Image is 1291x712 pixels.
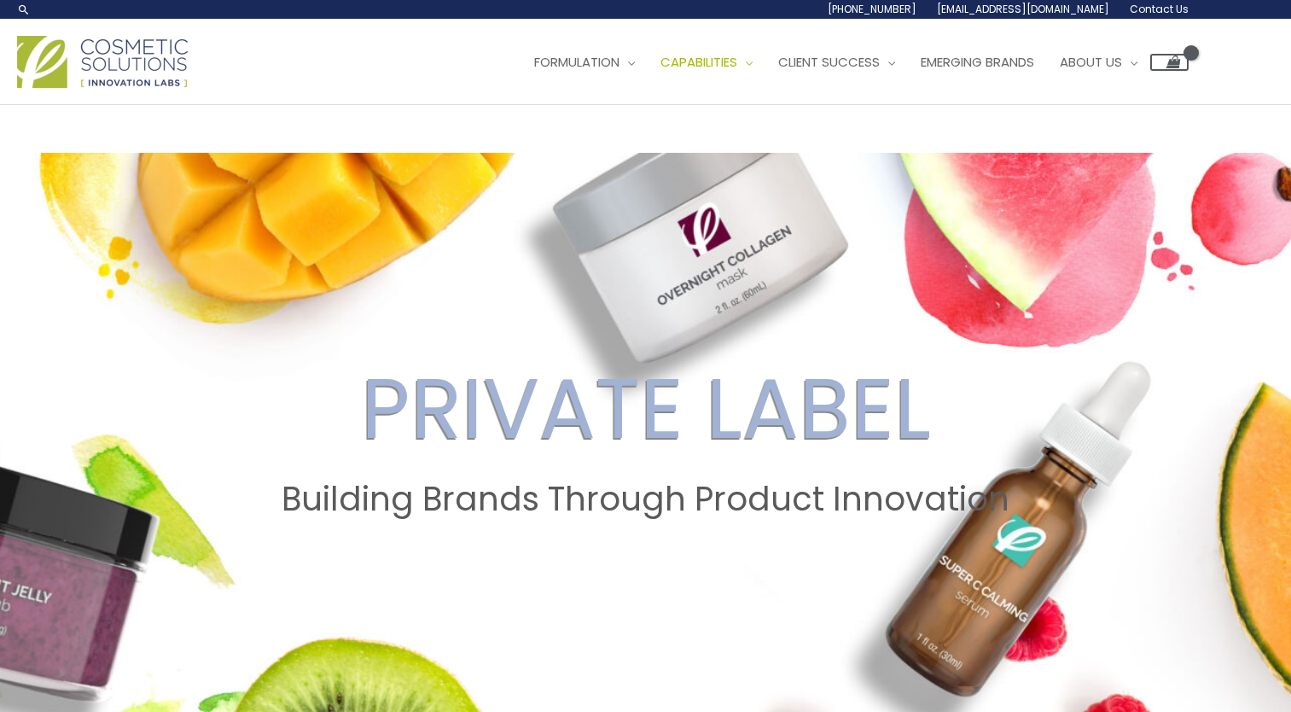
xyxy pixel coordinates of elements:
[660,53,737,71] span: Capabilities
[16,480,1275,519] h2: Building Brands Through Product Innovation
[908,37,1047,88] a: Emerging Brands
[1047,37,1150,88] a: About Us
[1060,53,1122,71] span: About Us
[765,37,908,88] a: Client Success
[828,2,916,16] span: [PHONE_NUMBER]
[937,2,1109,16] span: [EMAIL_ADDRESS][DOMAIN_NAME]
[778,53,880,71] span: Client Success
[509,37,1189,88] nav: Site Navigation
[17,36,188,88] img: Cosmetic Solutions Logo
[521,37,648,88] a: Formulation
[1130,2,1189,16] span: Contact Us
[16,359,1275,459] h2: PRIVATE LABEL
[534,53,619,71] span: Formulation
[921,53,1034,71] span: Emerging Brands
[648,37,765,88] a: Capabilities
[17,3,31,16] a: Search icon link
[1150,54,1189,71] a: View Shopping Cart, empty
